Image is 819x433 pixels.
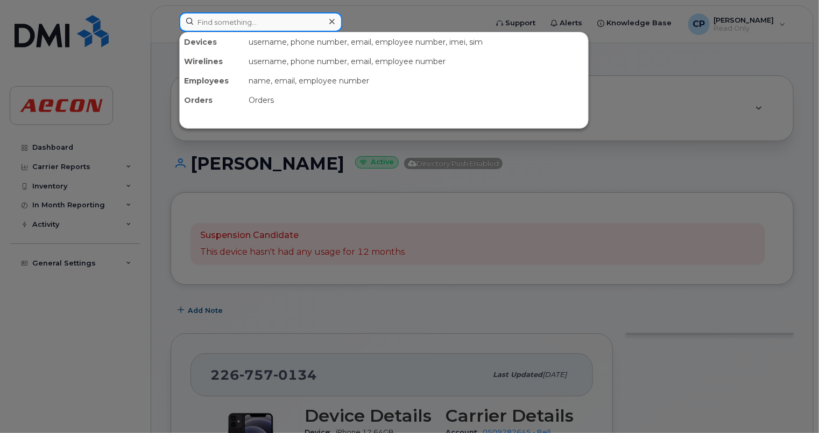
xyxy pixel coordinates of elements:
div: Devices [180,32,244,52]
div: Orders [244,90,588,110]
div: Orders [180,90,244,110]
div: Employees [180,71,244,90]
div: Wirelines [180,52,244,71]
div: username, phone number, email, employee number, imei, sim [244,32,588,52]
div: name, email, employee number [244,71,588,90]
div: username, phone number, email, employee number [244,52,588,71]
